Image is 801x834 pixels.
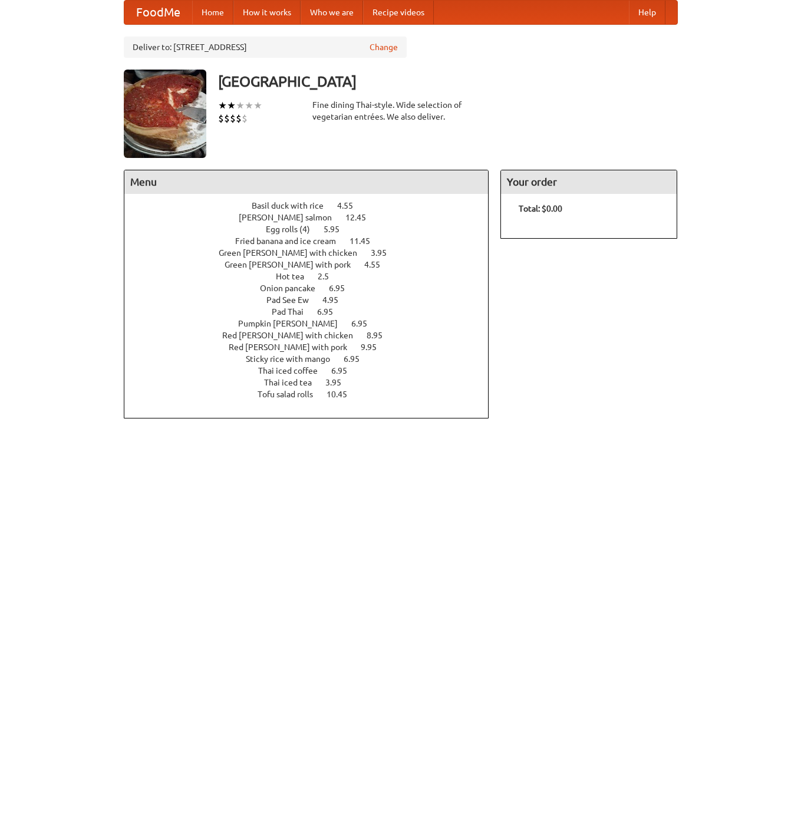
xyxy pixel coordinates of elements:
[266,295,321,305] span: Pad See Ew
[272,307,355,317] a: Pad Thai 6.95
[258,366,329,375] span: Thai iced coffee
[235,236,348,246] span: Fried banana and ice cream
[266,225,322,234] span: Egg rolls (4)
[253,99,262,112] li: ★
[317,307,345,317] span: 6.95
[218,70,678,93] h3: [GEOGRAPHIC_DATA]
[629,1,665,24] a: Help
[258,390,325,399] span: Tofu salad rolls
[229,342,359,352] span: Red [PERSON_NAME] with pork
[227,99,236,112] li: ★
[276,272,351,281] a: Hot tea 2.5
[264,378,363,387] a: Thai iced tea 3.95
[239,213,344,222] span: [PERSON_NAME] salmon
[258,390,369,399] a: Tofu salad rolls 10.45
[361,342,388,352] span: 9.95
[252,201,375,210] a: Basil duck with rice 4.55
[246,354,381,364] a: Sticky rice with mango 6.95
[233,1,301,24] a: How it works
[236,99,245,112] li: ★
[266,295,360,305] a: Pad See Ew 4.95
[225,260,402,269] a: Green [PERSON_NAME] with pork 4.55
[219,248,369,258] span: Green [PERSON_NAME] with chicken
[367,331,394,340] span: 8.95
[364,260,392,269] span: 4.55
[225,260,362,269] span: Green [PERSON_NAME] with pork
[345,213,378,222] span: 12.45
[219,248,408,258] a: Green [PERSON_NAME] with chicken 3.95
[238,319,389,328] a: Pumpkin [PERSON_NAME] 6.95
[124,170,489,194] h4: Menu
[337,201,365,210] span: 4.55
[272,307,315,317] span: Pad Thai
[236,112,242,125] li: $
[224,112,230,125] li: $
[325,378,353,387] span: 3.95
[301,1,363,24] a: Who we are
[242,112,248,125] li: $
[238,319,350,328] span: Pumpkin [PERSON_NAME]
[371,248,398,258] span: 3.95
[235,236,392,246] a: Fried banana and ice cream 11.45
[344,354,371,364] span: 6.95
[222,331,404,340] a: Red [PERSON_NAME] with chicken 8.95
[124,37,407,58] div: Deliver to: [STREET_ADDRESS]
[331,366,359,375] span: 6.95
[329,284,357,293] span: 6.95
[264,378,324,387] span: Thai iced tea
[192,1,233,24] a: Home
[322,295,350,305] span: 4.95
[350,236,382,246] span: 11.45
[324,225,351,234] span: 5.95
[266,225,361,234] a: Egg rolls (4) 5.95
[258,366,369,375] a: Thai iced coffee 6.95
[260,284,327,293] span: Onion pancake
[229,342,398,352] a: Red [PERSON_NAME] with pork 9.95
[246,354,342,364] span: Sticky rice with mango
[230,112,236,125] li: $
[245,99,253,112] li: ★
[363,1,434,24] a: Recipe videos
[124,1,192,24] a: FoodMe
[218,99,227,112] li: ★
[501,170,677,194] h4: Your order
[218,112,224,125] li: $
[222,331,365,340] span: Red [PERSON_NAME] with chicken
[312,99,489,123] div: Fine dining Thai-style. Wide selection of vegetarian entrées. We also deliver.
[318,272,341,281] span: 2.5
[124,70,206,158] img: angular.jpg
[370,41,398,53] a: Change
[239,213,388,222] a: [PERSON_NAME] salmon 12.45
[327,390,359,399] span: 10.45
[276,272,316,281] span: Hot tea
[351,319,379,328] span: 6.95
[260,284,367,293] a: Onion pancake 6.95
[519,204,562,213] b: Total: $0.00
[252,201,335,210] span: Basil duck with rice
